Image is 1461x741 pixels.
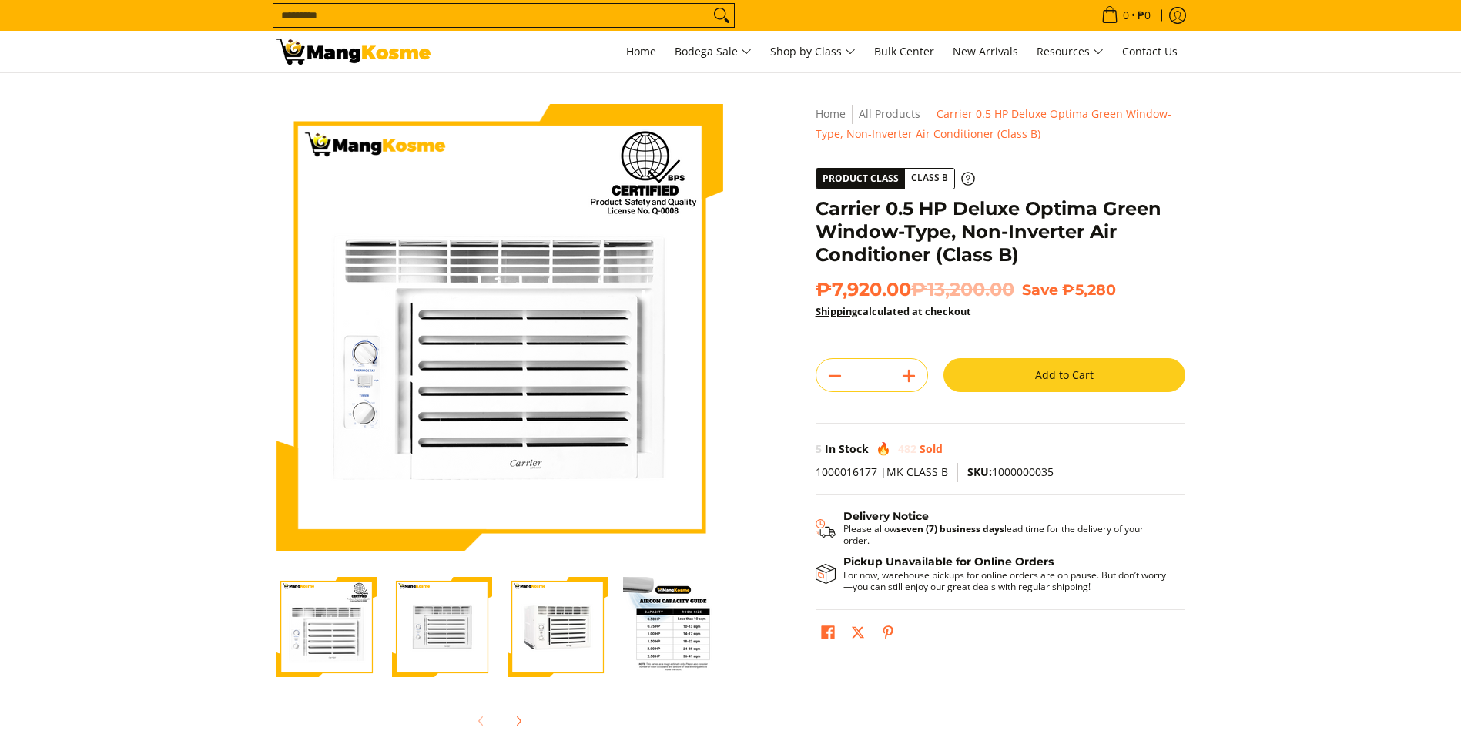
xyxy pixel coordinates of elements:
[843,555,1054,568] strong: Pickup Unavailable for Online Orders
[816,464,948,479] span: 1000016177 |MK CLASS B
[816,510,1170,547] button: Shipping & Delivery
[675,42,752,62] span: Bodega Sale
[816,169,905,189] span: Product Class
[816,441,822,456] span: 5
[816,364,853,388] button: Subtract
[866,31,942,72] a: Bulk Center
[920,441,943,456] span: Sold
[945,31,1026,72] a: New Arrivals
[1022,280,1058,299] span: Save
[1135,10,1153,21] span: ₱0
[898,441,916,456] span: 482
[1122,44,1178,59] span: Contact Us
[843,523,1170,546] p: Please allow lead time for the delivery of your order.
[877,622,899,648] a: Pin on Pinterest
[843,509,929,523] strong: Delivery Notice
[816,106,846,121] a: Home
[816,304,857,318] a: Shipping
[953,44,1018,59] span: New Arrivals
[1029,31,1111,72] a: Resources
[1097,7,1155,24] span: •
[762,31,863,72] a: Shop by Class
[905,169,954,188] span: Class B
[859,106,920,121] a: All Products
[816,106,1171,141] span: Carrier 0.5 HP Deluxe Optima Green Window-Type, Non-Inverter Air Conditioner (Class B)
[1121,10,1131,21] span: 0
[392,577,492,677] img: Carrier 0.5 HP Deluxe Optima Green Window-Type, Non-Inverter Air Conditioner (Class B)-2
[816,104,1185,144] nav: Breadcrumbs
[816,197,1185,267] h1: Carrier 0.5 HP Deluxe Optima Green Window-Type, Non-Inverter Air Conditioner (Class B)
[816,278,1014,301] span: ₱7,920.00
[1114,31,1185,72] a: Contact Us
[943,358,1185,392] button: Add to Cart
[896,522,1004,535] strong: seven (7) business days
[667,31,759,72] a: Bodega Sale
[709,4,734,27] button: Search
[874,44,934,59] span: Bulk Center
[501,704,535,738] button: Next
[1062,280,1116,299] span: ₱5,280
[816,304,971,318] strong: calculated at checkout
[816,168,975,189] a: Product Class Class B
[847,622,869,648] a: Post on X
[911,278,1014,301] del: ₱13,200.00
[618,31,664,72] a: Home
[276,39,431,65] img: Carrier 0.5 HP Deluxe Optima Green Window-Type Aircon l Mang Kosme
[276,104,723,551] img: Carrier 0.5 HP Deluxe Optima Green Window-Type, Non-Inverter Air Conditioner (Class B)
[843,569,1170,592] p: For now, warehouse pickups for online orders are on pause. But don’t worry—you can still enjoy ou...
[1037,42,1104,62] span: Resources
[508,577,608,677] img: Carrier 0.5 HP Deluxe Optima Green Window-Type, Non-Inverter Air Conditioner (Class B)-3
[967,464,1054,479] span: 1000000035
[626,44,656,59] span: Home
[276,577,377,677] img: Carrier 0.5 HP Deluxe Optima Green Window-Type, Non-Inverter Air Conditioner (Class B)-1
[967,464,992,479] span: SKU:
[446,31,1185,72] nav: Main Menu
[770,42,856,62] span: Shop by Class
[890,364,927,388] button: Add
[825,441,869,456] span: In Stock
[817,622,839,648] a: Share on Facebook
[623,577,723,677] img: Carrier 0.5 HP Deluxe Optima Green Window-Type, Non-Inverter Air Conditioner (Class B)-4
